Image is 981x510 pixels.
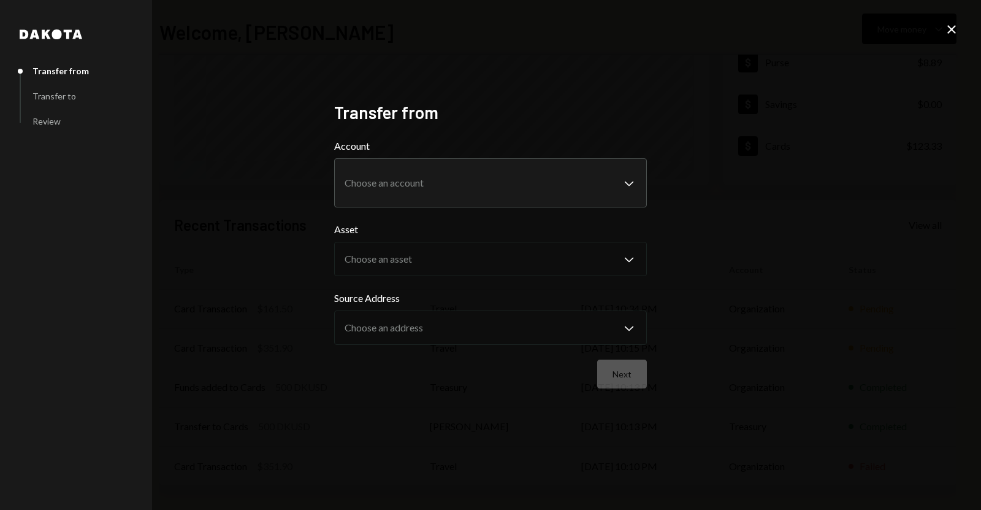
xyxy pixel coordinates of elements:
button: Source Address [334,311,647,345]
button: Account [334,158,647,207]
h2: Transfer from [334,101,647,125]
label: Asset [334,222,647,237]
label: Source Address [334,291,647,306]
div: Transfer to [32,91,76,101]
button: Asset [334,242,647,276]
div: Transfer from [32,66,89,76]
label: Account [334,139,647,153]
div: Review [32,116,61,126]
